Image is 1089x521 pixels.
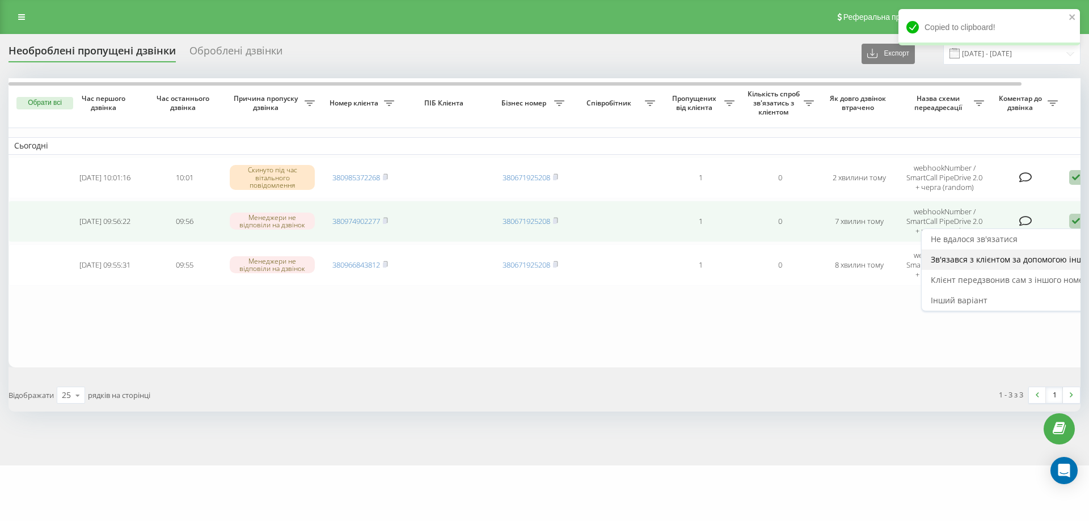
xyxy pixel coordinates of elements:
td: webhookNumber / SmartCall PipeDrive 2.0 + черга (random) [899,244,990,286]
button: Обрати всі [16,97,73,109]
span: Інший варіант [931,295,987,306]
span: Причина пропуску дзвінка [230,94,305,112]
span: Бізнес номер [496,99,554,108]
a: 380966843812 [332,260,380,270]
button: close [1069,12,1077,23]
div: Open Intercom Messenger [1050,457,1078,484]
td: [DATE] 09:56:22 [65,201,145,242]
span: Пропущених від клієнта [666,94,724,112]
td: 1 [661,201,740,242]
a: 380671925208 [503,216,550,226]
span: Час першого дзвінка [74,94,136,112]
span: Номер клієнта [326,99,384,108]
span: Реферальна програма [843,12,927,22]
td: 09:55 [145,244,224,286]
td: 0 [740,157,820,198]
div: Менеджери не відповіли на дзвінок [230,256,315,273]
div: Оброблені дзвінки [189,45,282,62]
span: Кількість спроб зв'язатись з клієнтом [746,90,804,116]
span: Як довго дзвінок втрачено [829,94,890,112]
span: рядків на сторінці [88,390,150,400]
span: Відображати [9,390,54,400]
span: Назва схеми переадресації [905,94,974,112]
td: 0 [740,244,820,286]
div: 1 - 3 з 3 [999,389,1023,400]
td: 7 хвилин тому [820,201,899,242]
span: ПІБ Клієнта [410,99,481,108]
td: 1 [661,244,740,286]
div: Необроблені пропущені дзвінки [9,45,176,62]
button: Експорт [862,44,915,64]
td: 1 [661,157,740,198]
a: 380671925208 [503,172,550,183]
div: Менеджери не відповіли на дзвінок [230,213,315,230]
td: 10:01 [145,157,224,198]
td: webhookNumber / SmartCall PipeDrive 2.0 + черга (random) [899,157,990,198]
span: Співробітник [576,99,645,108]
td: [DATE] 10:01:16 [65,157,145,198]
a: 380974902277 [332,216,380,226]
a: 1 [1046,387,1063,403]
a: 380985372268 [332,172,380,183]
span: Час останнього дзвінка [154,94,215,112]
div: Скинуто під час вітального повідомлення [230,165,315,190]
td: [DATE] 09:55:31 [65,244,145,286]
span: Не вдалося зв'язатися [931,234,1018,244]
span: Коментар до дзвінка [995,94,1048,112]
td: 0 [740,201,820,242]
div: 25 [62,389,71,401]
td: 09:56 [145,201,224,242]
td: 2 хвилини тому [820,157,899,198]
a: 380671925208 [503,260,550,270]
div: Copied to clipboard! [898,9,1080,45]
td: 8 хвилин тому [820,244,899,286]
td: webhookNumber / SmartCall PipeDrive 2.0 + черга (random) [899,201,990,242]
